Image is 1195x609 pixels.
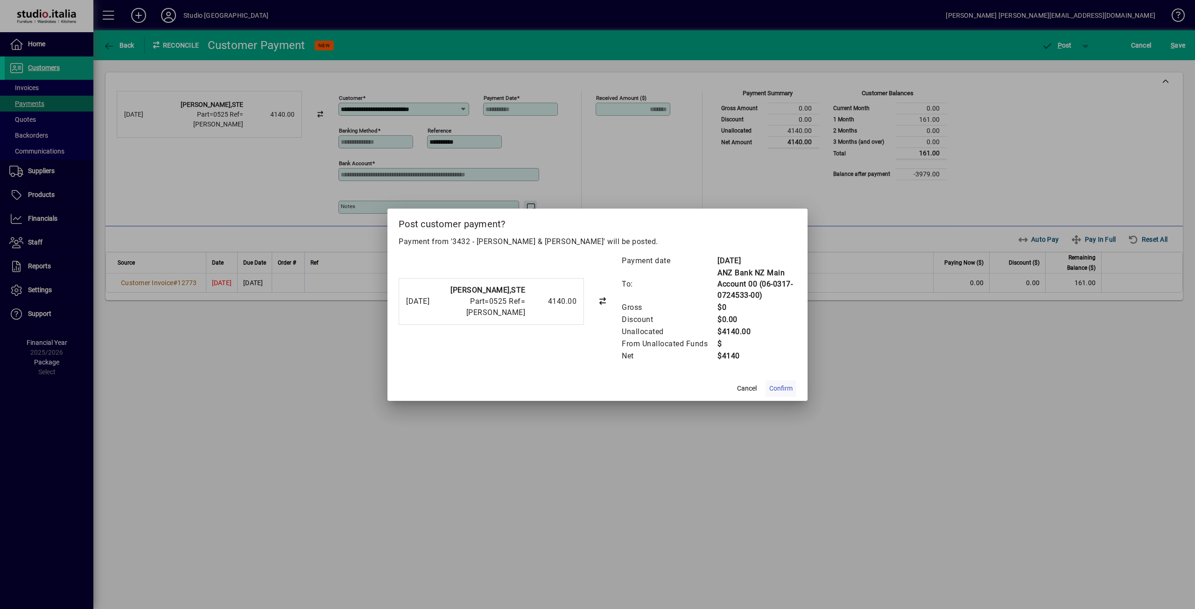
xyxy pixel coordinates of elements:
td: From Unallocated Funds [621,338,717,350]
td: Gross [621,301,717,314]
strong: [PERSON_NAME],STE [450,286,526,294]
td: $ [717,338,796,350]
p: Payment from '3432 - [PERSON_NAME] & [PERSON_NAME]' will be posted. [399,236,796,247]
td: [DATE] [717,255,796,267]
td: $4140.00 [717,326,796,338]
div: [DATE] [406,296,443,307]
td: $0.00 [717,314,796,326]
td: To: [621,267,717,301]
div: 4140.00 [530,296,576,307]
td: Payment date [621,255,717,267]
td: Net [621,350,717,362]
td: $4140 [717,350,796,362]
td: Discount [621,314,717,326]
span: Part=0525 Ref=[PERSON_NAME] [466,297,526,317]
span: Cancel [737,384,757,393]
td: $0 [717,301,796,314]
td: Unallocated [621,326,717,338]
button: Cancel [732,380,762,397]
h2: Post customer payment? [387,209,808,236]
td: ANZ Bank NZ Main Account 00 (06-0317-0724533-00) [717,267,796,301]
button: Confirm [766,380,796,397]
span: Confirm [769,384,793,393]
